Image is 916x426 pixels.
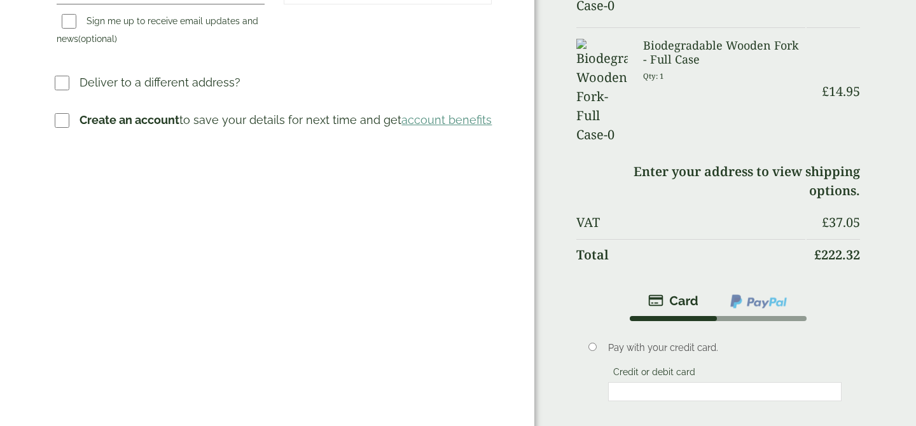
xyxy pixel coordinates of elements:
p: to save your details for next time and get [80,111,492,128]
img: ppcp-gateway.png [729,293,788,310]
a: account benefits [401,113,492,127]
span: £ [814,246,821,263]
th: Total [576,239,805,270]
input: Sign me up to receive email updates and news(optional) [62,14,76,29]
th: VAT [576,207,805,238]
span: £ [822,214,829,231]
bdi: 14.95 [822,83,860,100]
img: stripe.png [648,293,698,308]
bdi: 37.05 [822,214,860,231]
p: Deliver to a different address? [80,74,240,91]
img: Biodegradable Wooden Fork-Full Case-0 [576,39,628,144]
h3: Biodegradable Wooden Fork - Full Case [643,39,805,66]
span: (optional) [78,34,117,44]
small: Qty: 1 [643,71,664,81]
bdi: 222.32 [814,246,860,263]
p: Pay with your credit card. [608,341,842,355]
label: Sign me up to receive email updates and news [57,16,258,48]
td: Enter your address to view shipping options. [576,156,860,206]
span: £ [822,83,829,100]
iframe: Secure card payment input frame [612,386,838,397]
label: Credit or debit card [608,367,700,381]
strong: Create an account [80,113,179,127]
